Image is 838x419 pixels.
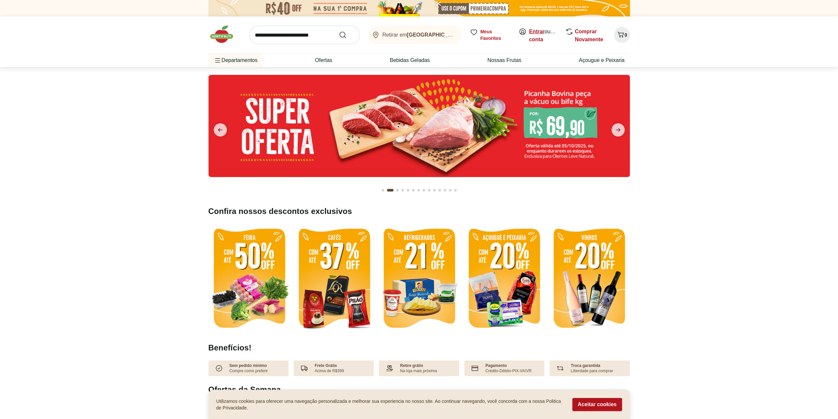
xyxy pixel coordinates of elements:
[293,224,375,334] img: café
[208,206,630,217] h2: Confira nossos descontos exclusivos
[480,28,511,42] span: Meus Favoritos
[421,182,426,198] button: Go to page 8 from fs-carousel
[453,182,458,198] button: Go to page 14 from fs-carousel
[548,224,630,334] img: vinhos
[485,363,507,368] p: Pagamento
[339,31,355,39] button: Submit Search
[614,27,630,43] button: Carrinho
[299,363,310,374] img: truck
[432,182,437,198] button: Go to page 10 from fs-carousel
[230,368,268,374] p: Compre como preferir
[214,52,222,68] button: Menu
[315,56,332,64] a: Ofertas
[315,363,337,368] p: Frete Grátis
[214,363,224,374] img: check
[382,32,455,38] span: Retirar em
[447,182,453,198] button: Go to page 13 from fs-carousel
[426,182,432,198] button: Go to page 9 from fs-carousel
[405,182,411,198] button: Go to page 5 from fs-carousel
[579,56,625,64] a: Açougue e Peixaria
[463,224,545,334] img: resfriados
[606,123,630,136] button: next
[529,29,545,34] a: Entrar
[208,343,630,352] h2: Benefícios!
[485,368,531,374] p: Crédito-Débito-PIX-VA/VR
[416,182,421,198] button: Go to page 7 from fs-carousel
[214,52,257,68] span: Departamentos
[555,363,565,374] img: Devolução
[315,368,344,374] p: Acima de R$399
[208,123,232,136] button: previous
[400,182,405,198] button: Go to page 4 from fs-carousel
[470,363,480,374] img: card
[230,363,267,368] p: Sem pedido mínimo
[208,75,630,177] img: super oferta
[378,224,460,334] img: refrigerados
[437,182,442,198] button: Go to page 11 from fs-carousel
[400,368,437,374] p: Na loja mais próxima
[407,32,521,38] b: [GEOGRAPHIC_DATA]/[GEOGRAPHIC_DATA]
[529,28,558,44] span: ou
[411,182,416,198] button: Go to page 6 from fs-carousel
[386,182,395,198] button: Current page from fs-carousel
[442,182,447,198] button: Go to page 12 from fs-carousel
[400,363,423,368] p: Retire grátis
[487,56,521,64] a: Nossas Frutas
[625,32,627,38] span: 0
[380,182,386,198] button: Go to page 1 from fs-carousel
[216,398,565,411] p: Utilizamos cookies para oferecer uma navegação personalizada e melhorar sua experiencia no nosso ...
[208,384,630,395] h2: Ofertas da Semana
[575,29,603,42] a: Comprar Novamente
[390,56,430,64] a: Bebidas Geladas
[470,28,511,42] a: Meus Favoritos
[571,363,600,368] p: Troca garantida
[208,224,290,334] img: feira
[249,26,360,44] input: search
[208,24,241,44] img: Hortifruti
[571,368,613,374] p: Liberdade para comprar
[572,398,622,411] button: Aceitar cookies
[384,363,395,374] img: payment
[395,182,400,198] button: Go to page 3 from fs-carousel
[368,26,462,44] button: Retirar em[GEOGRAPHIC_DATA]/[GEOGRAPHIC_DATA]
